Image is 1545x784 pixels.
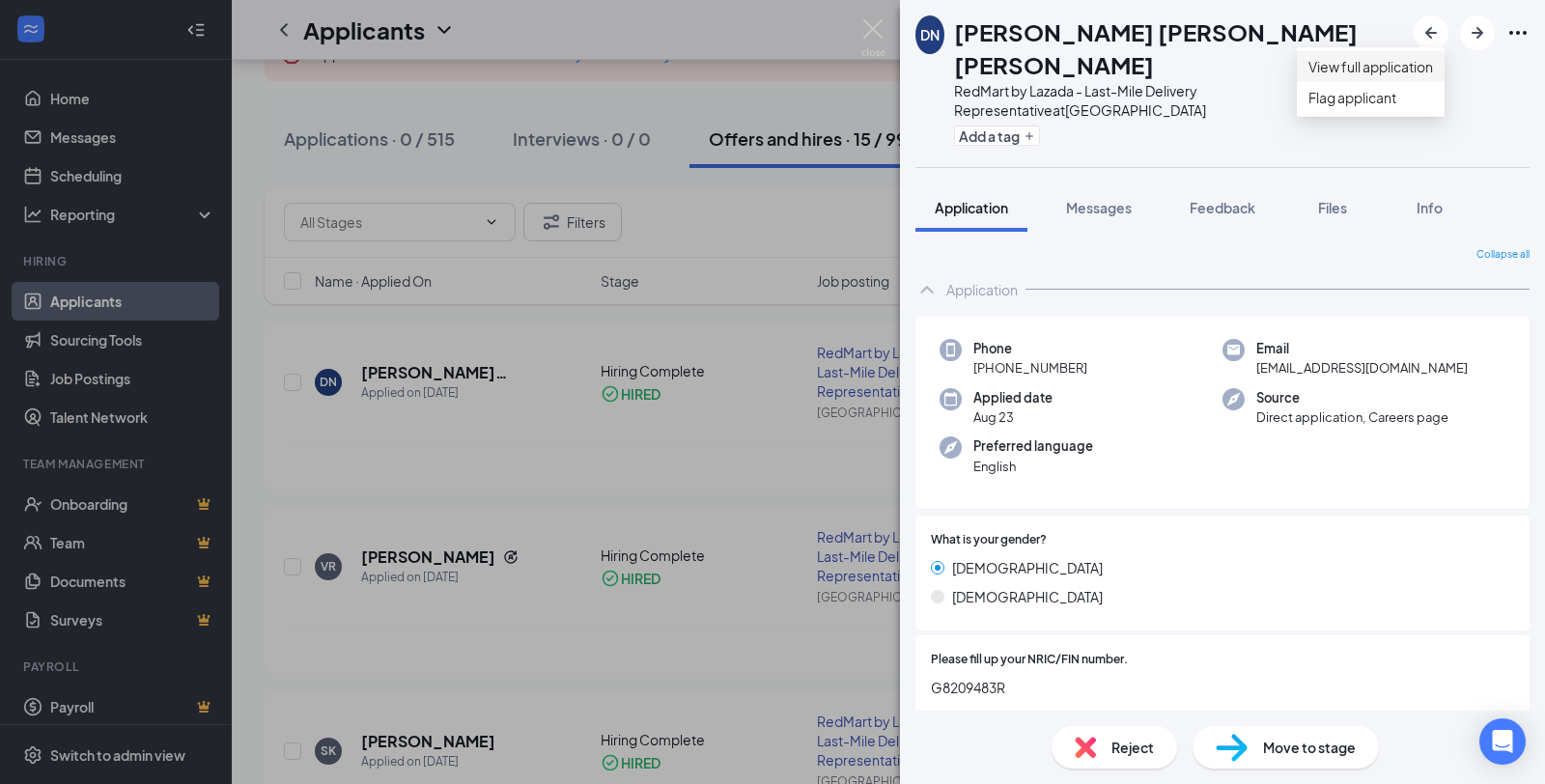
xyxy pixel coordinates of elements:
[1256,358,1468,378] span: [EMAIL_ADDRESS][DOMAIN_NAME]
[1024,130,1035,142] svg: Plus
[1256,388,1448,407] span: Source
[1417,199,1443,216] span: Info
[931,531,1047,549] span: What is your gender?
[1466,21,1489,44] svg: ArrowRight
[1263,737,1356,758] span: Move to stage
[1308,56,1433,77] a: View full application
[1318,199,1347,216] span: Files
[973,339,1087,358] span: Phone
[973,457,1093,476] span: English
[952,557,1103,578] span: [DEMOGRAPHIC_DATA]
[920,25,940,44] div: DN
[973,436,1093,456] span: Preferred language
[931,677,1514,698] span: G8209483R
[973,407,1053,427] span: Aug 23
[954,81,1404,120] div: RedMart by Lazada - Last-Mile Delivery Representative at [GEOGRAPHIC_DATA]
[935,199,1008,216] span: Application
[1476,247,1530,263] span: Collapse all
[1066,199,1132,216] span: Messages
[1460,15,1495,50] button: ArrowRight
[1190,199,1255,216] span: Feedback
[931,651,1128,669] span: Please fill up your NRIC/FIN number.
[1256,339,1468,358] span: Email
[973,358,1087,378] span: [PHONE_NUMBER]
[954,15,1404,81] h1: [PERSON_NAME] [PERSON_NAME] [PERSON_NAME]
[946,280,1018,299] div: Application
[915,278,939,301] svg: ChevronUp
[952,586,1103,607] span: [DEMOGRAPHIC_DATA]
[973,388,1053,407] span: Applied date
[1419,21,1443,44] svg: ArrowLeftNew
[954,126,1040,146] button: PlusAdd a tag
[1414,15,1448,50] button: ArrowLeftNew
[1256,407,1448,427] span: Direct application, Careers page
[1506,21,1530,44] svg: Ellipses
[1479,718,1526,765] div: Open Intercom Messenger
[1111,737,1154,758] span: Reject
